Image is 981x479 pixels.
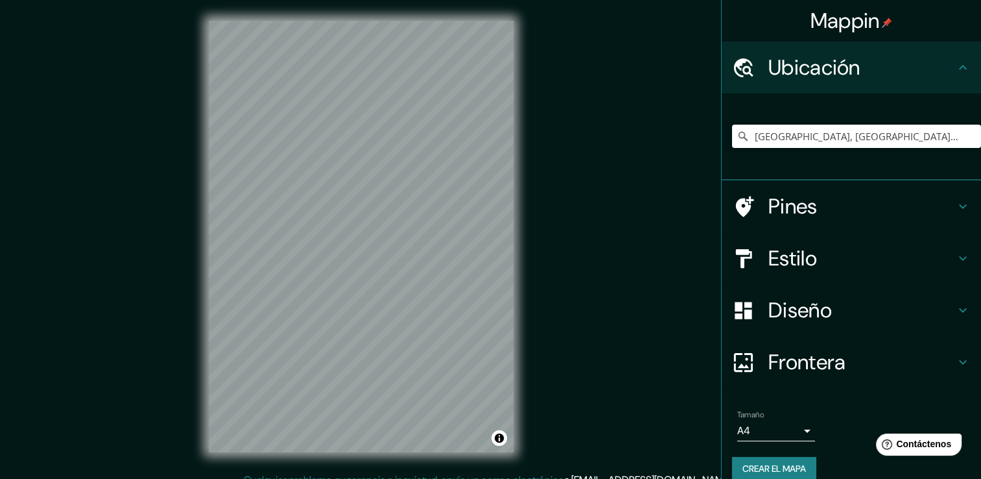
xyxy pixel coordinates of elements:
div: A4 [737,421,815,441]
h4: Diseño [768,297,955,323]
input: Elige tu ciudad o área [732,125,981,148]
div: Diseño [722,284,981,336]
font: Mappin [810,7,880,34]
div: Pines [722,180,981,232]
label: Tamaño [737,410,764,421]
button: Alternar atribución [491,430,507,446]
div: Estilo [722,232,981,284]
h4: Estilo [768,245,955,271]
font: Crear el mapa [742,461,806,477]
div: Frontera [722,336,981,388]
h4: Frontera [768,349,955,375]
h4: Pines [768,193,955,219]
img: pin-icon.png [882,18,892,28]
iframe: Help widget launcher [866,428,967,465]
h4: Ubicación [768,55,955,80]
div: Ubicación [722,42,981,93]
canvas: Mapa [209,21,514,452]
